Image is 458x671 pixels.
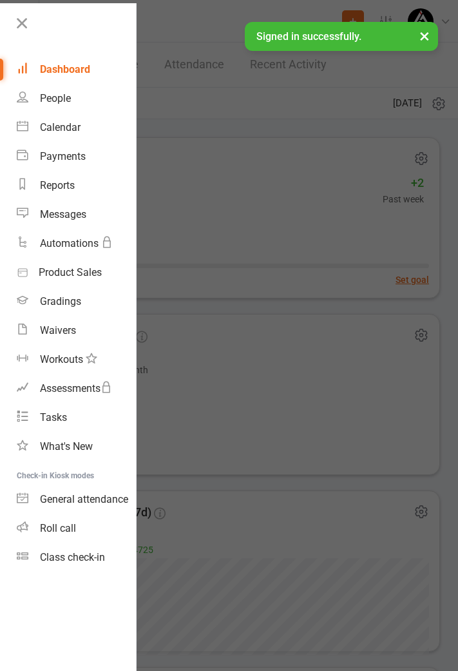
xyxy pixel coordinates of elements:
[40,551,105,563] div: Class check-in
[40,150,86,162] div: Payments
[17,485,136,514] a: General attendance kiosk mode
[17,200,136,229] a: Messages
[413,22,436,50] button: ×
[17,345,136,374] a: Workouts
[17,84,136,113] a: People
[40,179,75,191] div: Reports
[40,208,86,220] div: Messages
[17,258,136,287] a: Product Sales
[40,63,90,75] div: Dashboard
[17,374,136,403] a: Assessments
[40,353,83,365] div: Workouts
[17,55,136,84] a: Dashboard
[40,522,76,534] div: Roll call
[40,237,99,249] div: Automations
[40,121,81,133] div: Calendar
[17,142,136,171] a: Payments
[17,229,136,258] a: Automations
[40,493,128,505] div: General attendance
[17,403,136,432] a: Tasks
[17,287,136,316] a: Gradings
[17,171,136,200] a: Reports
[40,295,81,307] div: Gradings
[17,543,136,572] a: Class kiosk mode
[40,382,112,394] div: Assessments
[40,324,76,336] div: Waivers
[40,92,71,104] div: People
[40,440,93,452] div: What's New
[256,30,361,43] span: Signed in successfully.
[17,316,136,345] a: Waivers
[17,514,136,543] a: Roll call
[39,266,102,278] div: Product Sales
[17,432,136,461] a: What's New
[17,113,136,142] a: Calendar
[40,411,67,423] div: Tasks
